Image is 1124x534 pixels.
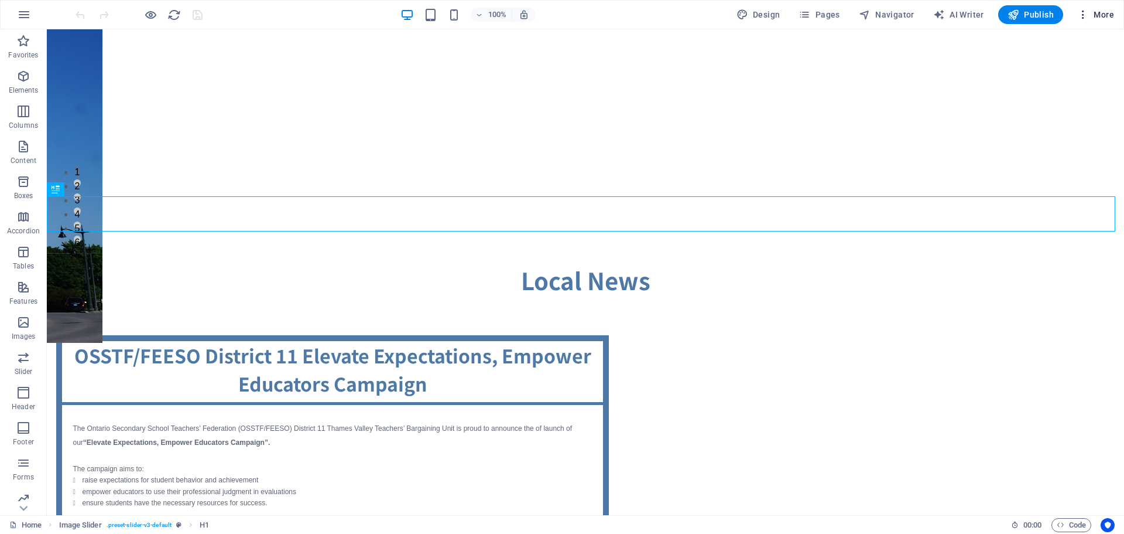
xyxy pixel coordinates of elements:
[167,8,181,22] button: reload
[11,156,36,165] p: Content
[15,367,33,376] p: Slider
[1023,518,1041,532] span: 00 00
[107,518,172,532] span: . preset-slider-v3-default
[27,164,34,171] button: 3
[27,136,34,143] button: 1
[59,518,210,532] nav: breadcrumb
[8,50,38,60] p: Favorites
[13,437,34,447] p: Footer
[59,518,102,532] span: Click to select. Double-click to edit
[176,522,181,528] i: This element is a customizable preset
[998,5,1063,24] button: Publish
[471,8,512,22] button: 100%
[167,8,181,22] i: Reload page
[732,5,785,24] div: Design (Ctrl+Alt+Y)
[799,9,839,21] span: Pages
[854,5,919,24] button: Navigator
[859,9,914,21] span: Navigator
[9,86,39,95] p: Elements
[1072,5,1119,24] button: More
[933,9,984,21] span: AI Writer
[27,178,34,185] button: 4
[13,261,34,271] p: Tables
[1101,518,1115,532] button: Usercentrics
[794,5,844,24] button: Pages
[488,8,507,22] h6: 100%
[200,518,209,532] span: Click to select. Double-click to edit
[732,5,785,24] button: Design
[7,226,40,236] p: Accordion
[27,150,34,157] button: 2
[143,8,157,22] button: Click here to leave preview mode and continue editing
[9,518,42,532] a: Click to cancel selection. Double-click to open Pages
[1077,9,1114,21] span: More
[27,192,34,199] button: 5
[13,472,34,482] p: Forms
[12,402,35,411] p: Header
[1057,518,1086,532] span: Code
[14,191,33,200] p: Boxes
[27,206,34,213] button: 6
[1008,9,1054,21] span: Publish
[1051,518,1091,532] button: Code
[1011,518,1042,532] h6: Session time
[928,5,989,24] button: AI Writer
[736,9,780,21] span: Design
[9,297,37,306] p: Features
[9,121,38,130] p: Columns
[1032,521,1033,529] span: :
[519,9,529,20] i: On resize automatically adjust zoom level to fit chosen device.
[12,332,36,341] p: Images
